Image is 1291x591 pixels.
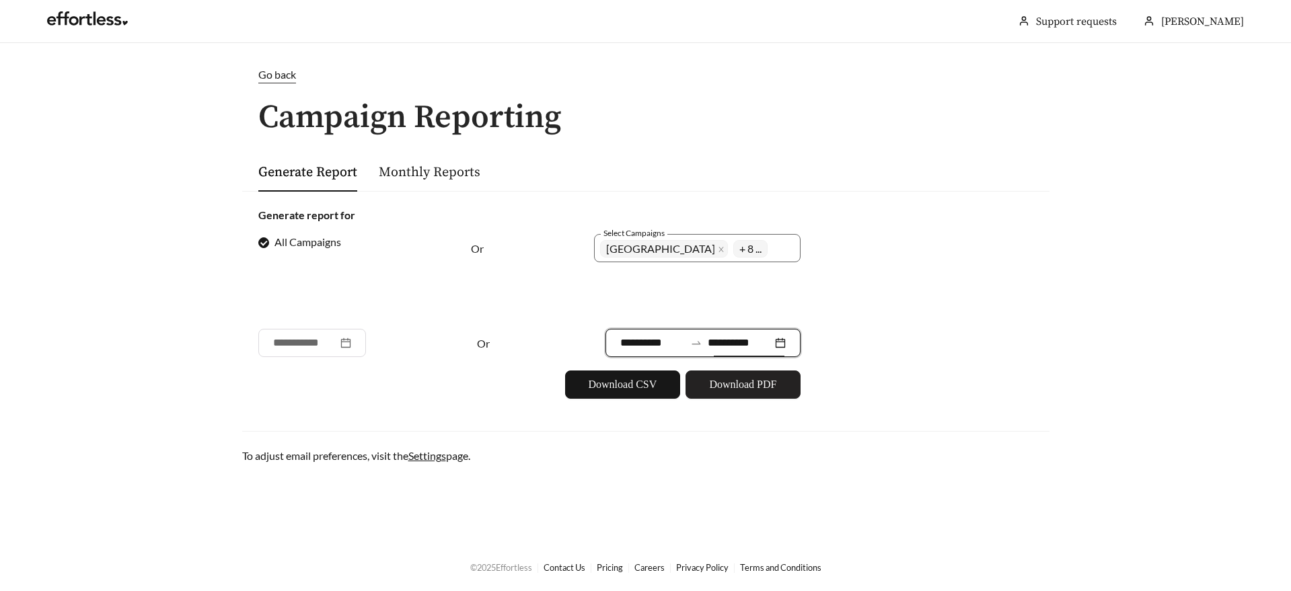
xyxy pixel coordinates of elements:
[242,449,470,462] span: To adjust email preferences, visit the page.
[471,242,484,255] span: Or
[589,377,657,393] span: Download CSV
[408,449,446,462] a: Settings
[1036,15,1117,28] a: Support requests
[690,337,702,349] span: to
[258,68,296,81] span: Go back
[379,164,480,181] a: Monthly Reports
[269,234,346,250] span: All Campaigns
[690,337,702,349] span: swap-right
[686,370,801,399] button: Download PDF
[739,241,762,257] span: + 8 ...
[740,562,821,573] a: Terms and Conditions
[718,246,725,253] span: close
[709,377,776,393] span: Download PDF
[258,164,357,181] a: Generate Report
[544,562,585,573] a: Contact Us
[634,562,665,573] a: Careers
[606,241,715,257] span: [GEOGRAPHIC_DATA]
[470,562,532,573] span: © 2025 Effortless
[242,67,1049,83] a: Go back
[733,240,768,258] span: + 8 ...
[477,337,490,350] span: Or
[565,370,680,399] button: Download CSV
[242,100,1049,136] h1: Campaign Reporting
[1161,15,1244,28] span: [PERSON_NAME]
[258,208,355,221] strong: Generate report for
[676,562,729,573] a: Privacy Policy
[600,240,728,258] span: Windsor Park
[597,562,623,573] a: Pricing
